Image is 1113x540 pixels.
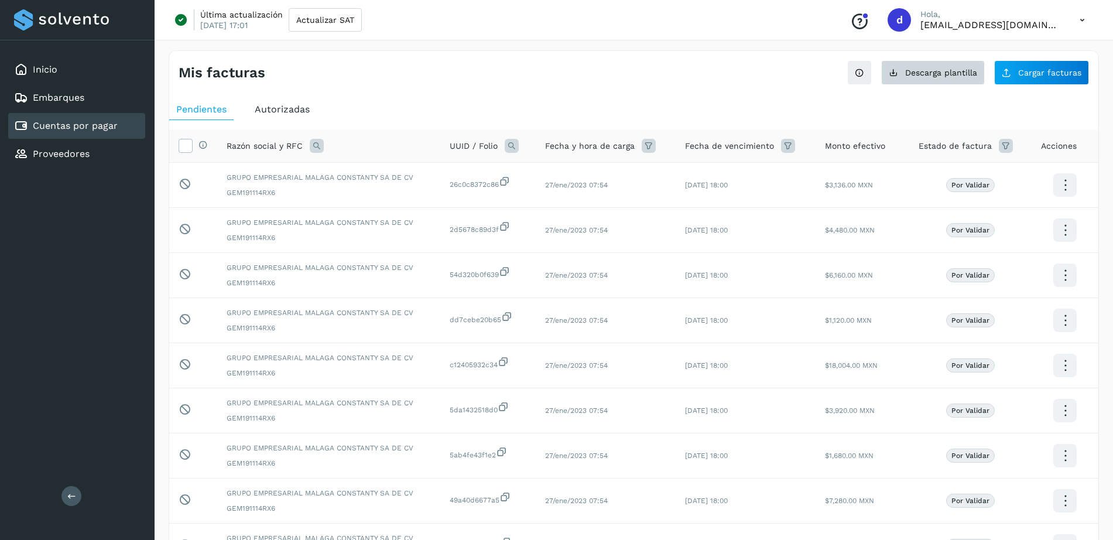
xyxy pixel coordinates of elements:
p: Por validar [951,316,989,324]
span: Acciones [1041,140,1077,152]
span: 26c0c8372c86 [450,176,526,190]
span: Estado de factura [919,140,992,152]
span: 5da1432518d0 [450,401,526,415]
span: GEM191114RX6 [227,503,431,514]
div: Proveedores [8,141,145,167]
span: Actualizar SAT [296,16,354,24]
button: Cargar facturas [994,60,1089,85]
span: GEM191114RX6 [227,233,431,243]
span: [DATE] 18:00 [685,181,728,189]
span: [DATE] 18:00 [685,406,728,415]
a: Embarques [33,92,84,103]
span: [DATE] 18:00 [685,226,728,234]
span: $7,280.00 MXN [825,497,874,505]
span: GRUPO EMPRESARIAL MALAGA CONSTANTY SA DE CV [227,488,431,498]
span: [DATE] 18:00 [685,497,728,505]
p: Por validar [951,181,989,189]
span: Monto efectivo [825,140,885,152]
div: Embarques [8,85,145,111]
span: GRUPO EMPRESARIAL MALAGA CONSTANTY SA DE CV [227,262,431,273]
span: 49a40d6677a5 [450,491,526,505]
p: Hola, [920,9,1061,19]
h4: Mis facturas [179,64,265,81]
p: Última actualización [200,9,283,20]
span: GRUPO EMPRESARIAL MALAGA CONSTANTY SA DE CV [227,443,431,453]
p: Por validar [951,452,989,460]
span: GEM191114RX6 [227,368,431,378]
span: GEM191114RX6 [227,323,431,333]
span: Razón social y RFC [227,140,303,152]
p: Por validar [951,271,989,279]
span: 27/ene/2023 07:54 [545,452,608,460]
a: Proveedores [33,148,90,159]
span: GEM191114RX6 [227,187,431,198]
span: 5ab4fe43f1e2 [450,446,526,460]
span: $4,480.00 MXN [825,226,875,234]
p: Por validar [951,361,989,370]
p: Por validar [951,497,989,505]
button: Descarga plantilla [881,60,985,85]
span: Fecha de vencimiento [685,140,774,152]
span: 27/ene/2023 07:54 [545,406,608,415]
span: GEM191114RX6 [227,413,431,423]
span: GRUPO EMPRESARIAL MALAGA CONSTANTY SA DE CV [227,217,431,228]
span: GRUPO EMPRESARIAL MALAGA CONSTANTY SA DE CV [227,398,431,408]
span: 54d320b0f639 [450,266,526,280]
span: GEM191114RX6 [227,458,431,469]
span: Cargar facturas [1018,69,1081,77]
span: Pendientes [176,104,227,115]
span: 27/ene/2023 07:54 [545,316,608,324]
p: Por validar [951,406,989,415]
div: Cuentas por pagar [8,113,145,139]
p: Por validar [951,226,989,234]
span: Autorizadas [255,104,310,115]
div: Inicio [8,57,145,83]
a: Cuentas por pagar [33,120,118,131]
span: $3,136.00 MXN [825,181,873,189]
span: $18,004.00 MXN [825,361,878,370]
span: 2d5678c89d3f [450,221,526,235]
span: 27/ene/2023 07:54 [545,361,608,370]
span: $3,920.00 MXN [825,406,875,415]
p: darredondor@pochteca.net [920,19,1061,30]
span: Descarga plantilla [905,69,977,77]
span: 27/ene/2023 07:54 [545,181,608,189]
span: [DATE] 18:00 [685,316,728,324]
span: $1,680.00 MXN [825,452,874,460]
span: c12405932c34 [450,356,526,370]
span: 27/ene/2023 07:54 [545,497,608,505]
span: GRUPO EMPRESARIAL MALAGA CONSTANTY SA DE CV [227,172,431,183]
span: 27/ene/2023 07:54 [545,271,608,279]
span: GEM191114RX6 [227,278,431,288]
span: [DATE] 18:00 [685,271,728,279]
span: Fecha y hora de carga [545,140,635,152]
span: [DATE] 18:00 [685,361,728,370]
span: UUID / Folio [450,140,498,152]
p: [DATE] 17:01 [200,20,248,30]
span: 27/ene/2023 07:54 [545,226,608,234]
span: GRUPO EMPRESARIAL MALAGA CONSTANTY SA DE CV [227,353,431,363]
span: dd7cebe20b65 [450,311,526,325]
span: [DATE] 18:00 [685,452,728,460]
span: GRUPO EMPRESARIAL MALAGA CONSTANTY SA DE CV [227,307,431,318]
span: $6,160.00 MXN [825,271,873,279]
button: Actualizar SAT [289,8,362,32]
a: Inicio [33,64,57,75]
span: $1,120.00 MXN [825,316,872,324]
